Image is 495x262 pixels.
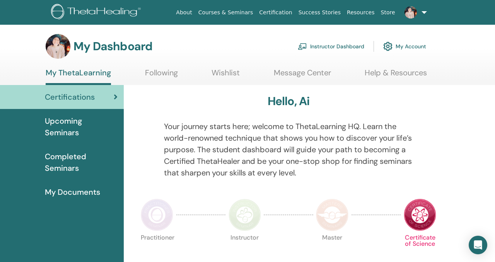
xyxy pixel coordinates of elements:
[365,68,427,83] a: Help & Resources
[141,199,173,231] img: Practitioner
[344,5,378,20] a: Resources
[51,4,143,21] img: logo.png
[45,91,95,103] span: Certifications
[316,199,348,231] img: Master
[173,5,195,20] a: About
[298,38,364,55] a: Instructor Dashboard
[378,5,398,20] a: Store
[274,68,331,83] a: Message Center
[469,236,487,254] div: Open Intercom Messenger
[268,94,310,108] h3: Hello, Ai
[405,6,417,19] img: default.jpg
[46,34,70,59] img: default.jpg
[73,39,152,53] h3: My Dashboard
[256,5,295,20] a: Certification
[404,199,436,231] img: Certificate of Science
[195,5,256,20] a: Courses & Seminars
[298,43,307,50] img: chalkboard-teacher.svg
[145,68,178,83] a: Following
[45,186,100,198] span: My Documents
[46,68,111,85] a: My ThetaLearning
[212,68,240,83] a: Wishlist
[383,38,426,55] a: My Account
[45,151,118,174] span: Completed Seminars
[383,40,393,53] img: cog.svg
[229,199,261,231] img: Instructor
[295,5,344,20] a: Success Stories
[164,121,413,179] p: Your journey starts here; welcome to ThetaLearning HQ. Learn the world-renowned technique that sh...
[45,115,118,138] span: Upcoming Seminars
